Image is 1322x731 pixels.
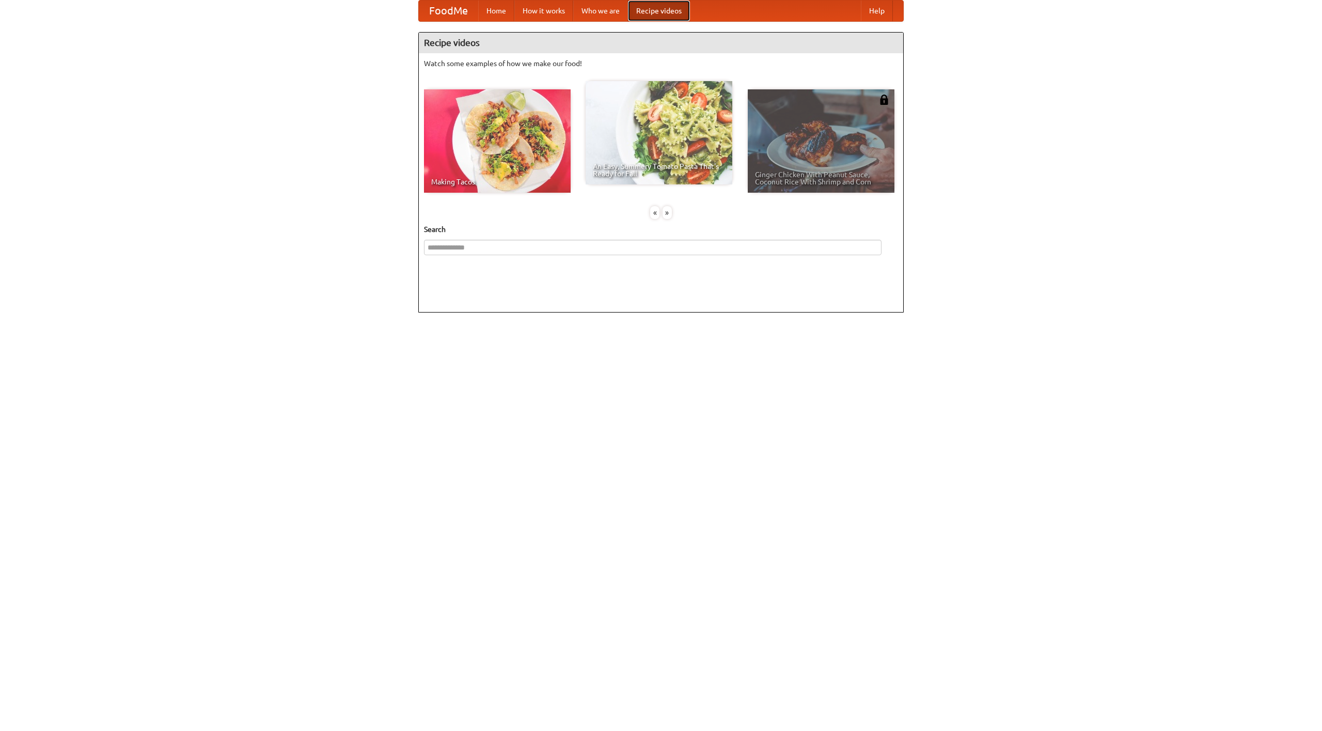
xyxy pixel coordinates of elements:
a: Help [861,1,893,21]
h4: Recipe videos [419,33,903,53]
div: » [663,206,672,219]
div: « [650,206,659,219]
a: Making Tacos [424,89,571,193]
a: Recipe videos [628,1,690,21]
span: An Easy, Summery Tomato Pasta That's Ready for Fall [593,163,725,177]
img: 483408.png [879,95,889,105]
a: How it works [514,1,573,21]
h5: Search [424,224,898,235]
p: Watch some examples of how we make our food! [424,58,898,69]
a: Who we are [573,1,628,21]
a: FoodMe [419,1,478,21]
a: Home [478,1,514,21]
a: An Easy, Summery Tomato Pasta That's Ready for Fall [586,81,732,184]
span: Making Tacos [431,178,563,185]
